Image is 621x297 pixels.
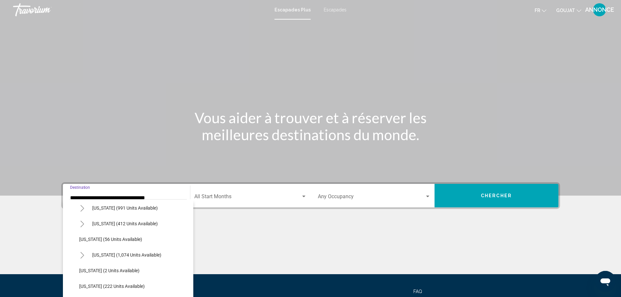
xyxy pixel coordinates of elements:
button: [US_STATE] (991 units available) [89,200,161,215]
button: [US_STATE] (1,074 units available) [89,247,165,262]
iframe: Bouton de lancement de la fenêtre de messagerie [595,271,616,292]
button: Toggle California (991 units available) [76,201,89,215]
span: [US_STATE] (56 units available) [79,237,142,242]
a: FAQ [413,289,422,294]
button: Changer de langue [535,6,546,15]
font: GOUJAT [556,8,575,13]
a: Escapades Plus [274,7,311,12]
span: [US_STATE] (991 units available) [92,205,158,211]
a: Travorium [13,3,268,16]
font: ANNONCE [585,6,614,13]
span: [US_STATE] (412 units available) [92,221,158,226]
span: [US_STATE] (1,074 units available) [92,252,161,258]
button: Menu utilisateur [591,3,608,17]
button: Chercher [435,184,558,207]
font: fr [535,8,540,13]
span: [US_STATE] (222 units available) [79,284,145,289]
button: [US_STATE] (222 units available) [76,279,148,294]
a: Escapades [324,7,347,12]
button: [US_STATE] (412 units available) [89,216,161,231]
span: [US_STATE] (2 units available) [79,268,140,273]
button: Toggle Florida (1,074 units available) [76,248,89,261]
span: Chercher [481,193,512,199]
button: [US_STATE] (2 units available) [76,263,143,278]
div: Search widget [63,184,558,207]
button: [US_STATE] (56 units available) [76,232,145,247]
button: Toggle Colorado (412 units available) [76,217,89,230]
button: Changer de devise [556,6,581,15]
h1: Vous aider à trouver et à réserver les meilleures destinations du monde. [188,109,433,143]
